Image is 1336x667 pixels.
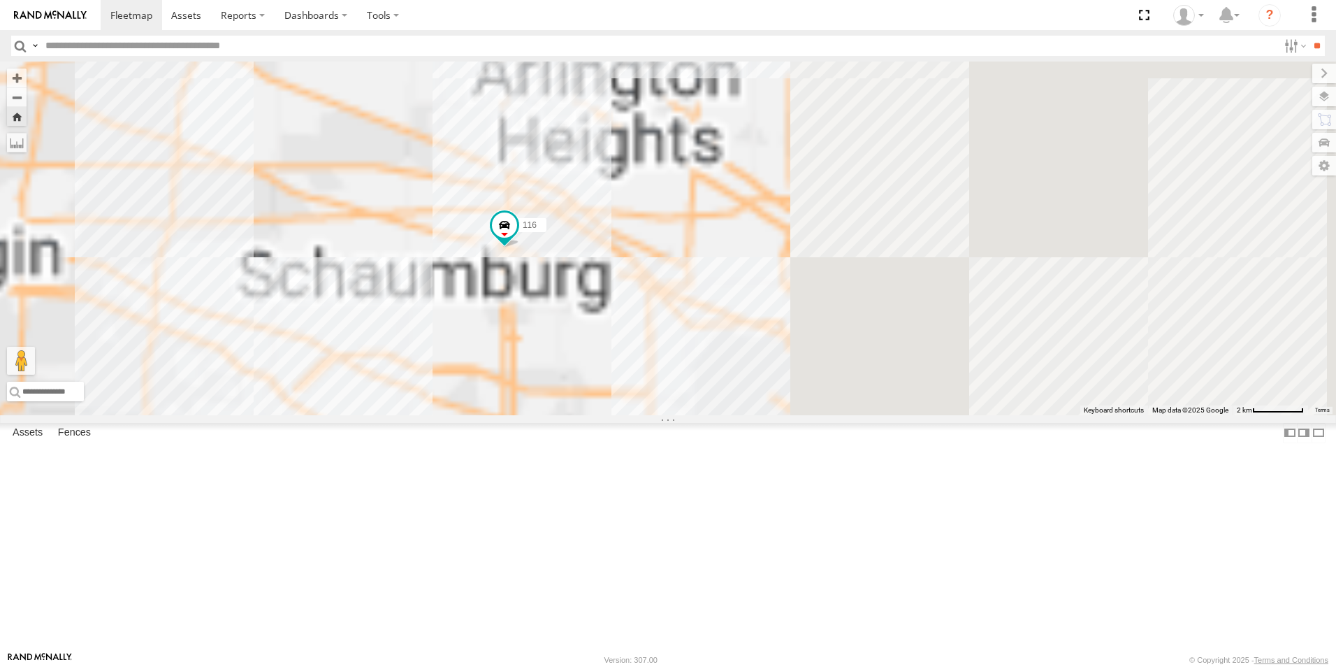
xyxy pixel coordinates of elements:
[1297,423,1311,443] label: Dock Summary Table to the Right
[1152,406,1228,414] span: Map data ©2025 Google
[1279,36,1309,56] label: Search Filter Options
[6,423,50,443] label: Assets
[7,87,27,107] button: Zoom out
[1315,408,1330,413] a: Terms (opens in new tab)
[29,36,41,56] label: Search Query
[1084,406,1144,415] button: Keyboard shortcuts
[1283,423,1297,443] label: Dock Summary Table to the Left
[523,220,537,230] span: 116
[1237,406,1252,414] span: 2 km
[1233,406,1308,415] button: Map Scale: 2 km per 70 pixels
[7,69,27,87] button: Zoom in
[1312,156,1336,175] label: Map Settings
[1254,656,1328,664] a: Terms and Conditions
[7,133,27,152] label: Measure
[1258,4,1281,27] i: ?
[1168,5,1209,26] div: Ed Pruneda
[1312,423,1326,443] label: Hide Summary Table
[7,347,35,375] button: Drag Pegman onto the map to open Street View
[8,653,72,667] a: Visit our Website
[51,423,98,443] label: Fences
[14,10,87,20] img: rand-logo.svg
[7,107,27,126] button: Zoom Home
[604,656,658,664] div: Version: 307.00
[1189,656,1328,664] div: © Copyright 2025 -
